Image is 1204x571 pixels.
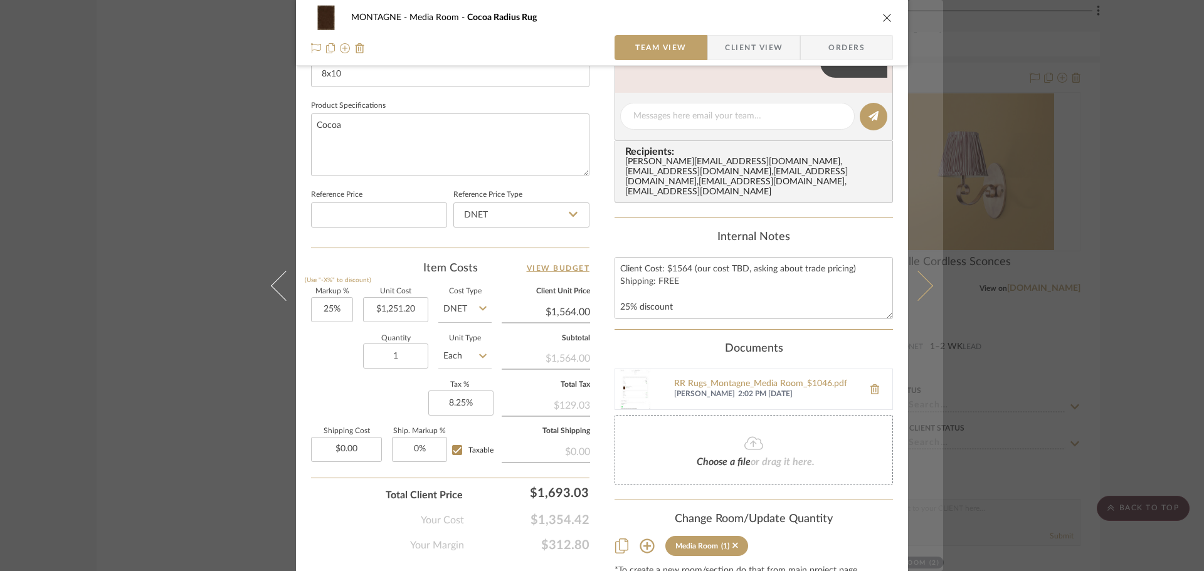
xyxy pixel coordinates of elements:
[469,480,594,505] div: $1,693.03
[409,13,467,22] span: Media Room
[392,428,447,434] label: Ship. Markup %
[464,513,589,528] span: $1,354.42
[453,192,522,198] label: Reference Price Type
[311,428,382,434] label: Shipping Cost
[502,335,590,342] label: Subtotal
[721,542,729,550] div: (1)
[386,488,463,503] span: Total Client Price
[468,446,494,454] span: Taxable
[502,346,590,369] div: $1,564.00
[615,513,893,526] div: Change Room/Update Quantity
[502,382,590,388] label: Total Tax
[674,389,735,399] span: [PERSON_NAME]
[615,231,893,244] div: Internal Notes
[751,457,815,467] span: or drag it here.
[355,43,365,53] img: Remove from project
[351,13,409,22] span: MONTAGNE
[421,513,464,528] span: Your Cost
[311,5,341,30] img: b611a93a-1911-457e-a1a7-cbd2bad5fb68_48x40.jpg
[410,538,464,553] span: Your Margin
[311,192,362,198] label: Reference Price
[738,389,857,399] span: 2:02 PM [DATE]
[815,35,879,60] span: Orders
[311,103,386,109] label: Product Specifications
[311,288,353,295] label: Markup %
[502,428,590,434] label: Total Shipping
[438,335,492,342] label: Unit Type
[615,369,655,409] img: RR Rugs_Montagne_Media Room_$1046.pdf
[363,288,428,295] label: Unit Cost
[363,335,428,342] label: Quantity
[675,542,718,550] div: Media Room
[625,157,887,197] div: [PERSON_NAME][EMAIL_ADDRESS][DOMAIN_NAME] , [EMAIL_ADDRESS][DOMAIN_NAME] , [EMAIL_ADDRESS][DOMAIN...
[311,62,589,87] input: Enter the dimensions of this item
[428,382,492,388] label: Tax %
[311,261,589,276] div: Item Costs
[502,393,590,416] div: $129.03
[467,13,537,22] span: Cocoa Radius Rug
[464,538,589,553] span: $312.80
[697,457,751,467] span: Choose a file
[674,379,857,389] a: RR Rugs_Montagne_Media Room_$1046.pdf
[502,439,590,462] div: $0.00
[527,261,590,276] a: View Budget
[502,288,590,295] label: Client Unit Price
[635,35,687,60] span: Team View
[725,35,783,60] span: Client View
[615,342,893,356] div: Documents
[438,288,492,295] label: Cost Type
[625,146,887,157] span: Recipients:
[882,12,893,23] button: close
